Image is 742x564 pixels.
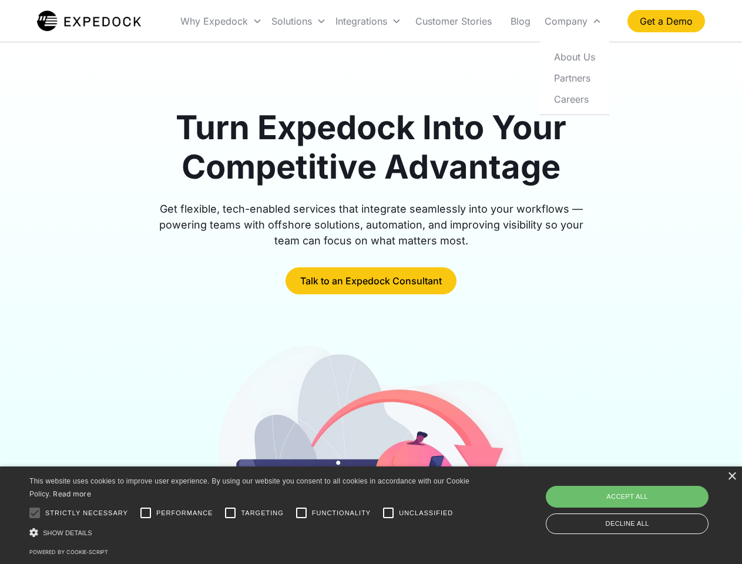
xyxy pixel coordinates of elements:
a: Powered by cookie-script [29,549,108,555]
div: Company [545,15,587,27]
div: Get flexible, tech-enabled services that integrate seamlessly into your workflows — powering team... [146,201,597,249]
iframe: Chat Widget [546,437,742,564]
a: Partners [545,67,605,88]
a: Blog [501,1,540,41]
div: Integrations [335,15,387,27]
span: Unclassified [399,508,453,518]
div: Why Expedock [180,15,248,27]
span: Strictly necessary [45,508,128,518]
div: Solutions [271,15,312,27]
img: Expedock Logo [37,9,141,33]
span: This website uses cookies to improve user experience. By using our website you consent to all coo... [29,477,469,499]
a: Talk to an Expedock Consultant [286,267,456,294]
a: About Us [545,46,605,67]
a: Get a Demo [627,10,705,32]
nav: Company [540,41,609,115]
div: Company [540,1,606,41]
span: Functionality [312,508,371,518]
div: Integrations [331,1,406,41]
span: Performance [156,508,213,518]
div: Show details [29,526,474,539]
a: Customer Stories [406,1,501,41]
h1: Turn Expedock Into Your Competitive Advantage [146,108,597,187]
div: Solutions [267,1,331,41]
div: Why Expedock [176,1,267,41]
span: Targeting [241,508,283,518]
a: Careers [545,88,605,109]
a: home [37,9,141,33]
a: Read more [53,489,91,498]
span: Show details [43,529,92,536]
